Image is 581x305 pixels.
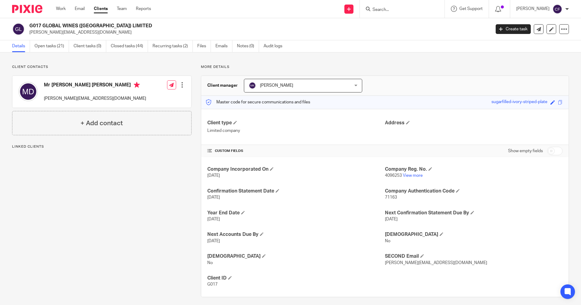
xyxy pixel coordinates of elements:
[111,40,148,52] a: Closed tasks (44)
[207,166,385,173] h4: Company Incorporated On
[207,128,385,134] p: Limited company
[385,120,563,126] h4: Address
[12,65,192,69] p: Client contacts
[56,6,66,12] a: Work
[385,253,563,260] h4: SECOND Email
[491,99,547,106] div: sugarfilled-ivory-striped-plate
[207,210,385,216] h4: Year End Date
[207,217,220,221] span: [DATE]
[215,40,232,52] a: Emails
[75,6,85,12] a: Email
[18,82,38,101] img: svg%3E
[12,23,25,35] img: svg%3E
[237,40,259,52] a: Notes (0)
[94,6,108,12] a: Clients
[206,99,310,105] p: Master code for secure communications and files
[385,166,563,173] h4: Company Reg. No.
[207,282,218,287] span: G017
[207,82,238,89] h3: Client manager
[29,29,487,35] p: [PERSON_NAME][EMAIL_ADDRESS][DOMAIN_NAME]
[34,40,69,52] a: Open tasks (21)
[12,144,192,149] p: Linked clients
[372,7,426,13] input: Search
[459,7,483,11] span: Get Support
[207,275,385,281] h4: Client ID
[207,231,385,238] h4: Next Accounts Due By
[385,261,487,265] span: [PERSON_NAME][EMAIL_ADDRESS][DOMAIN_NAME]
[29,23,395,29] h2: G017 GLOBAL WINES ([GEOGRAPHIC_DATA]) LIMITED
[136,6,151,12] a: Reports
[80,119,123,128] h4: + Add contact
[385,195,397,199] span: 71163
[12,40,30,52] a: Details
[260,83,293,88] span: [PERSON_NAME]
[207,120,385,126] h4: Client type
[201,65,569,69] p: More details
[207,253,385,260] h4: [DEMOGRAPHIC_DATA]
[385,239,390,243] span: No
[207,261,213,265] span: No
[516,6,550,12] p: [PERSON_NAME]
[403,173,423,178] a: View more
[207,239,220,243] span: [DATE]
[385,231,563,238] h4: [DEMOGRAPHIC_DATA]
[197,40,211,52] a: Files
[207,195,220,199] span: [DATE]
[385,173,402,178] span: 4096253
[134,82,140,88] i: Primary
[207,173,220,178] span: [DATE]
[12,5,42,13] img: Pixie
[153,40,193,52] a: Recurring tasks (2)
[117,6,127,12] a: Team
[207,188,385,194] h4: Confirmation Statement Date
[496,24,531,34] a: Create task
[74,40,106,52] a: Client tasks (0)
[385,188,563,194] h4: Company Authentication Code
[385,217,398,221] span: [DATE]
[553,4,562,14] img: svg%3E
[44,82,146,89] h4: Mr [PERSON_NAME] [PERSON_NAME]
[207,149,385,153] h4: CUSTOM FIELDS
[44,96,146,102] p: [PERSON_NAME][EMAIL_ADDRESS][DOMAIN_NAME]
[264,40,287,52] a: Audit logs
[385,210,563,216] h4: Next Confirmation Statement Due By
[508,148,543,154] label: Show empty fields
[249,82,256,89] img: svg%3E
